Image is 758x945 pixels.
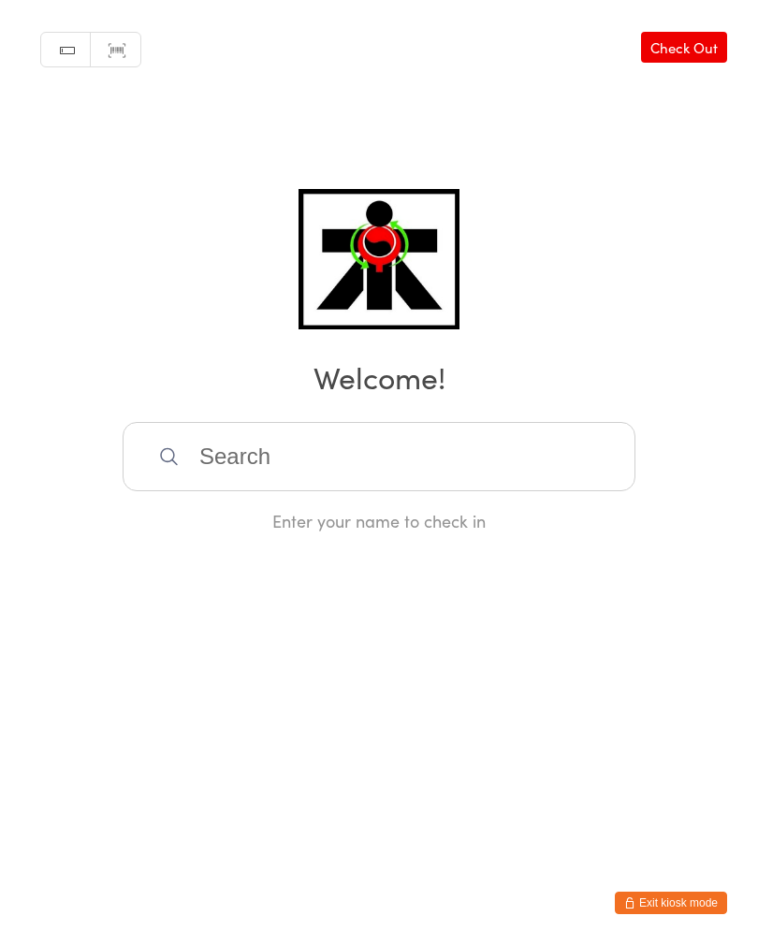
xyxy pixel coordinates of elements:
img: ATI Martial Arts Malaga [299,189,459,329]
input: Search [123,422,635,491]
div: Enter your name to check in [123,509,635,532]
a: Check Out [641,32,727,63]
h2: Welcome! [19,356,739,398]
button: Exit kiosk mode [615,892,727,914]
